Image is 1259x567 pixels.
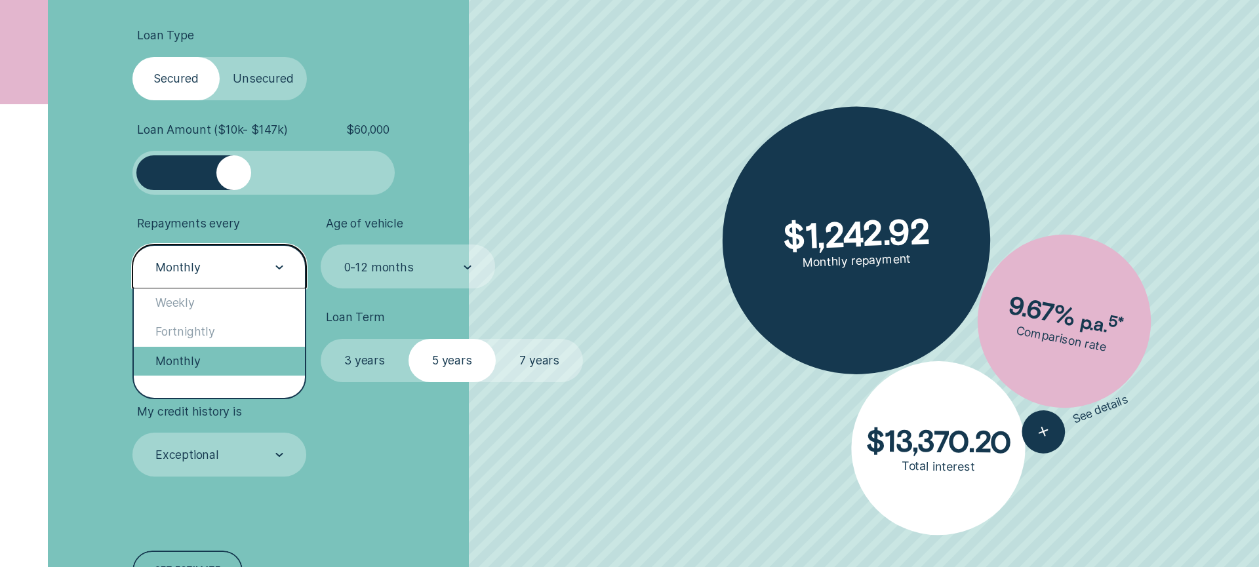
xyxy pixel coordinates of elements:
[1070,392,1130,427] span: See details
[134,347,306,376] div: Monthly
[409,339,496,383] label: 5 years
[321,339,408,383] label: 3 years
[346,123,390,137] span: $ 60,000
[1015,378,1135,459] button: See details
[220,57,307,101] label: Unsecured
[137,123,288,137] span: Loan Amount ( $10k - $147k )
[344,260,414,274] div: 0-12 months
[496,339,583,383] label: 7 years
[137,404,241,419] span: My credit history is
[326,310,384,324] span: Loan Term
[155,448,219,462] div: Exceptional
[132,57,220,101] label: Secured
[155,260,201,274] div: Monthly
[134,288,306,317] div: Weekly
[134,317,306,346] div: Fortnightly
[137,216,239,231] span: Repayments every
[326,216,403,231] span: Age of vehicle
[137,28,193,43] span: Loan Type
